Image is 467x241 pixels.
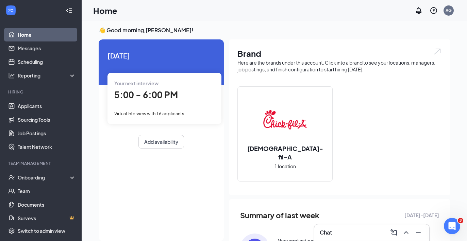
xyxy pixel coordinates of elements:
a: SurveysCrown [18,211,76,225]
div: Switch to admin view [18,227,65,234]
a: Home [18,28,76,41]
svg: Notifications [415,6,423,15]
div: Team Management [8,160,74,166]
button: ChevronUp [401,227,412,238]
svg: ComposeMessage [390,228,398,237]
svg: Analysis [8,72,15,79]
span: [DATE] [107,50,215,61]
h1: Brand [237,48,442,59]
h2: [DEMOGRAPHIC_DATA]-fil-A [238,144,332,161]
a: Team [18,184,76,198]
a: Applicants [18,99,76,113]
h3: 👋 Good morning, [PERSON_NAME] ! [99,27,450,34]
div: Reporting [18,72,76,79]
svg: Settings [8,227,15,234]
img: open.6027fd2a22e1237b5b06.svg [433,48,442,55]
div: Hiring [8,89,74,95]
h3: Chat [320,229,332,236]
span: Virtual Interview with 16 applicants [114,111,184,116]
span: 1 location [274,162,296,170]
h1: Home [93,5,117,16]
svg: WorkstreamLogo [7,7,14,14]
span: Summary of last week [240,209,319,221]
a: Messages [18,41,76,55]
span: [DATE] - [DATE] [404,211,439,219]
div: Onboarding [18,174,70,181]
svg: Minimize [414,228,422,237]
iframe: Intercom live chat [444,218,460,234]
div: AG [446,7,452,13]
a: Sourcing Tools [18,113,76,126]
span: 5:00 - 6:00 PM [114,89,178,100]
svg: UserCheck [8,174,15,181]
div: Here are the brands under this account. Click into a brand to see your locations, managers, job p... [237,59,442,73]
img: Chick-fil-A [263,98,307,141]
a: Job Postings [18,126,76,140]
span: Your next interview [114,80,159,86]
svg: ChevronUp [402,228,410,237]
button: Minimize [413,227,424,238]
button: Add availability [138,135,184,149]
button: ComposeMessage [388,227,399,238]
a: Scheduling [18,55,76,69]
span: 3 [458,218,463,223]
a: Documents [18,198,76,211]
svg: Collapse [66,7,72,14]
svg: QuestionInfo [430,6,438,15]
a: Talent Network [18,140,76,154]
